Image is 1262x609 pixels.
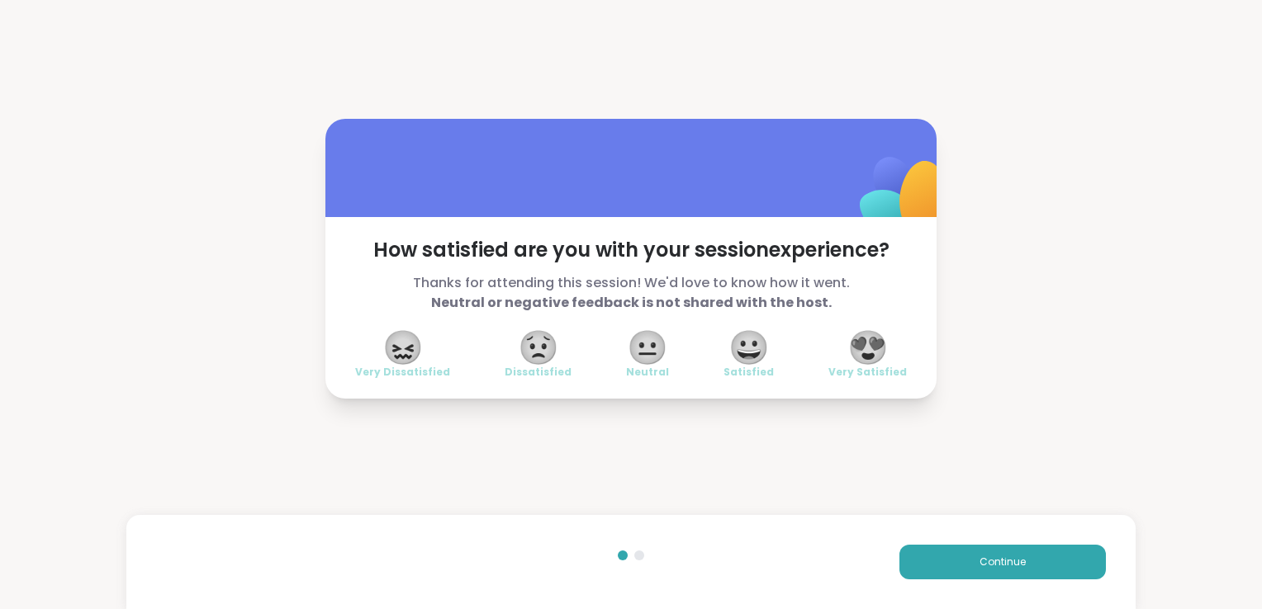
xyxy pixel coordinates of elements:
span: 😐 [627,333,668,362]
span: 😖 [382,333,424,362]
span: Thanks for attending this session! We'd love to know how it went. [355,273,907,313]
span: Very Dissatisfied [355,366,450,379]
span: How satisfied are you with your session experience? [355,237,907,263]
span: Very Satisfied [828,366,907,379]
img: ShareWell Logomark [821,114,985,278]
span: Continue [980,555,1026,569]
button: Continue [899,545,1106,579]
b: Neutral or negative feedback is not shared with the host. [431,293,832,312]
span: Dissatisfied [505,366,572,379]
span: Satisfied [724,366,774,379]
span: Neutral [626,366,669,379]
span: 😟 [518,333,559,362]
span: 😍 [847,333,889,362]
span: 😀 [728,333,770,362]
